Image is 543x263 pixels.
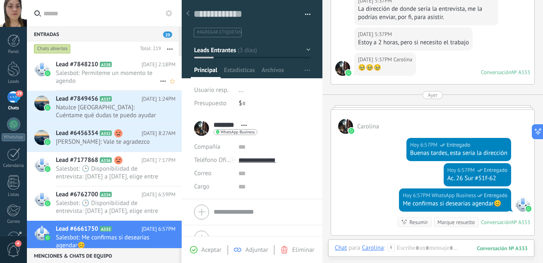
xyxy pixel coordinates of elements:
div: Entradas [27,27,179,41]
span: Teléfono Oficina [194,156,237,164]
a: Lead #6456354 A332 [DATE] 8:27AM [PERSON_NAME]: Vale te agradezco [27,125,182,152]
div: Hoy 6:57PM [410,141,439,149]
div: № A333 [512,219,530,226]
span: : [384,244,385,252]
div: La dirección de donde sería la entrevista, me la podrías enviar, por fi, para asistir. [358,5,495,22]
span: #agregar etiquetas [197,29,241,35]
span: Salesbot: Me confirmas si desearias agendar😊 [56,234,160,249]
span: Entregado [447,141,470,149]
div: Estoy a 2 horas, pero si necesito el trabajo [358,39,469,47]
span: Correo [194,169,211,177]
div: [DATE] 5:37PM [358,55,393,64]
span: Estadísticas [224,66,255,78]
span: Adjuntar [245,246,268,254]
div: Correo [2,219,26,224]
div: Marque resuelto [437,218,475,226]
span: [DATE] 8:27AM [142,129,175,138]
div: Chats [2,106,26,111]
div: Carolina [362,244,384,251]
span: [PERSON_NAME]: Vale te agradezco [56,138,160,146]
span: [DATE] 7:17PM [142,156,175,164]
span: A332 [100,130,112,136]
span: Lead #7849456 [56,95,98,103]
img: waba.svg [45,139,50,145]
div: Conversación [481,69,512,76]
span: Aceptar [202,246,221,254]
span: Carolina [393,55,412,64]
div: Ayer [428,91,437,99]
img: waba.svg [526,206,531,212]
span: WhatsApp Business [515,197,530,212]
span: Lead #6661750 [56,225,98,233]
span: 4 [15,240,22,247]
div: Calendario [2,163,26,169]
div: Hoy 6:57PM [403,191,432,200]
div: Cargo [194,180,232,193]
div: 333 [477,245,528,252]
div: Conversación [481,219,512,226]
span: A336 [100,157,112,163]
img: waba.svg [45,105,50,111]
button: Correo [194,167,211,180]
a: Lead #6661750 A333 [DATE] 6:57PM Salesbot: Me confirmas si desearias agendar😊 [27,221,182,255]
img: waba.svg [45,200,50,206]
span: Lead #6456354 [56,129,98,138]
a: Lead #6762700 A334 [DATE] 6:59PM Salesbot: 🕒 Disponibilidad de entrevista: [DATE] a [DATE], elige... [27,186,182,220]
span: A333 [100,226,112,232]
span: [DATE] 6:59PM [142,191,175,199]
span: Entregado [484,166,507,174]
span: [DATE] 6:57PM [142,225,175,233]
span: Salesbot: 🕒 Disponibilidad de entrevista: [DATE] a [DATE], elige entre estos horarios: • 9:20 a.m... [56,165,160,181]
span: Salesbot: Permiteme un momento te agendo [56,69,160,85]
span: ... [239,86,244,94]
div: Total: 219 [137,45,161,53]
span: WhatsApp Business [432,191,476,200]
span: Salesbot: 🕒 Disponibilidad de entrevista: [DATE] a [DATE], elige entre estos horarios: • 9:20 a.m... [56,199,160,215]
span: [DATE] 2:18PM [142,60,175,69]
div: Buenas tardes, esta seria la dirección [410,149,507,157]
span: Entregado [484,191,507,200]
div: WhatsApp [2,133,25,141]
div: Ac. 26 Sur #51f-62 [447,174,507,183]
div: Presupuesto [194,97,233,110]
span: Archivos [262,66,284,78]
div: Chats abiertos [34,44,71,54]
span: [DATE] 1:24PM [142,95,175,103]
a: Lead #7848210 A338 [DATE] 2:18PM Salesbot: Permiteme un momento te agendo [27,56,182,90]
div: Resumir [409,218,428,226]
span: Principal [194,66,217,78]
img: waba.svg [348,128,354,134]
span: Carolina [357,123,379,130]
div: Panel [2,49,26,55]
span: 29 [16,90,23,97]
span: Usuario resp. [194,86,228,94]
a: Lead #7177868 A336 [DATE] 7:17PM Salesbot: 🕒 Disponibilidad de entrevista: [DATE] a [DATE], elige... [27,152,182,186]
div: Usuario resp. [194,84,233,97]
div: Leads [2,79,26,84]
span: WhatsApp Business [221,130,255,134]
span: Presupuesto [194,99,226,107]
button: Teléfono Oficina [194,154,232,167]
span: Lead #7177868 [56,156,98,164]
div: [DATE] 5:37PM [358,30,393,39]
div: Compañía [194,140,232,154]
span: Natulce [GEOGRAPHIC_DATA]: Cuéntame qué dudas te puedo ayudar a resolver o qué sabores te gustarí... [56,104,160,119]
div: Menciones & Chats de equipo [27,248,179,263]
span: Carolina [338,119,353,134]
span: A337 [100,96,112,101]
div: Me confirmas si desearias agendar😊 [403,200,507,208]
a: Lead #7849456 A337 [DATE] 1:24PM Natulce [GEOGRAPHIC_DATA]: Cuéntame qué dudas te puedo ayudar a ... [27,91,182,125]
img: waba.svg [346,70,351,76]
div: Listas [2,192,26,198]
span: Lead #7848210 [56,60,98,69]
div: 🥹🥹🥹 [358,64,412,72]
span: Lead #6762700 [56,191,98,199]
span: A334 [100,192,112,197]
img: waba.svg [45,70,50,76]
div: Hoy 6:57PM [447,166,476,174]
span: 29 [163,31,172,38]
span: Eliminar [292,246,314,254]
div: № A333 [512,69,530,76]
div: $ [239,97,310,110]
img: waba.svg [45,166,50,172]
